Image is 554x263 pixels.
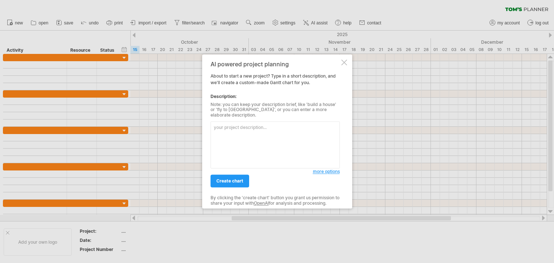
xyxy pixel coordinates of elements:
div: By clicking the 'create chart' button you grant us permission to share your input with for analys... [211,196,340,206]
a: OpenAI [254,200,269,206]
span: more options [313,169,340,174]
span: create chart [216,178,243,184]
div: About to start a new project? Type in a short description, and we'll create a custom-made Gantt c... [211,61,340,202]
div: AI powered project planning [211,61,340,67]
div: Note: you can keep your description brief, like 'build a house' or 'fly to [GEOGRAPHIC_DATA]', or... [211,102,340,118]
a: create chart [211,175,249,188]
a: more options [313,169,340,175]
div: Description: [211,93,340,100]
